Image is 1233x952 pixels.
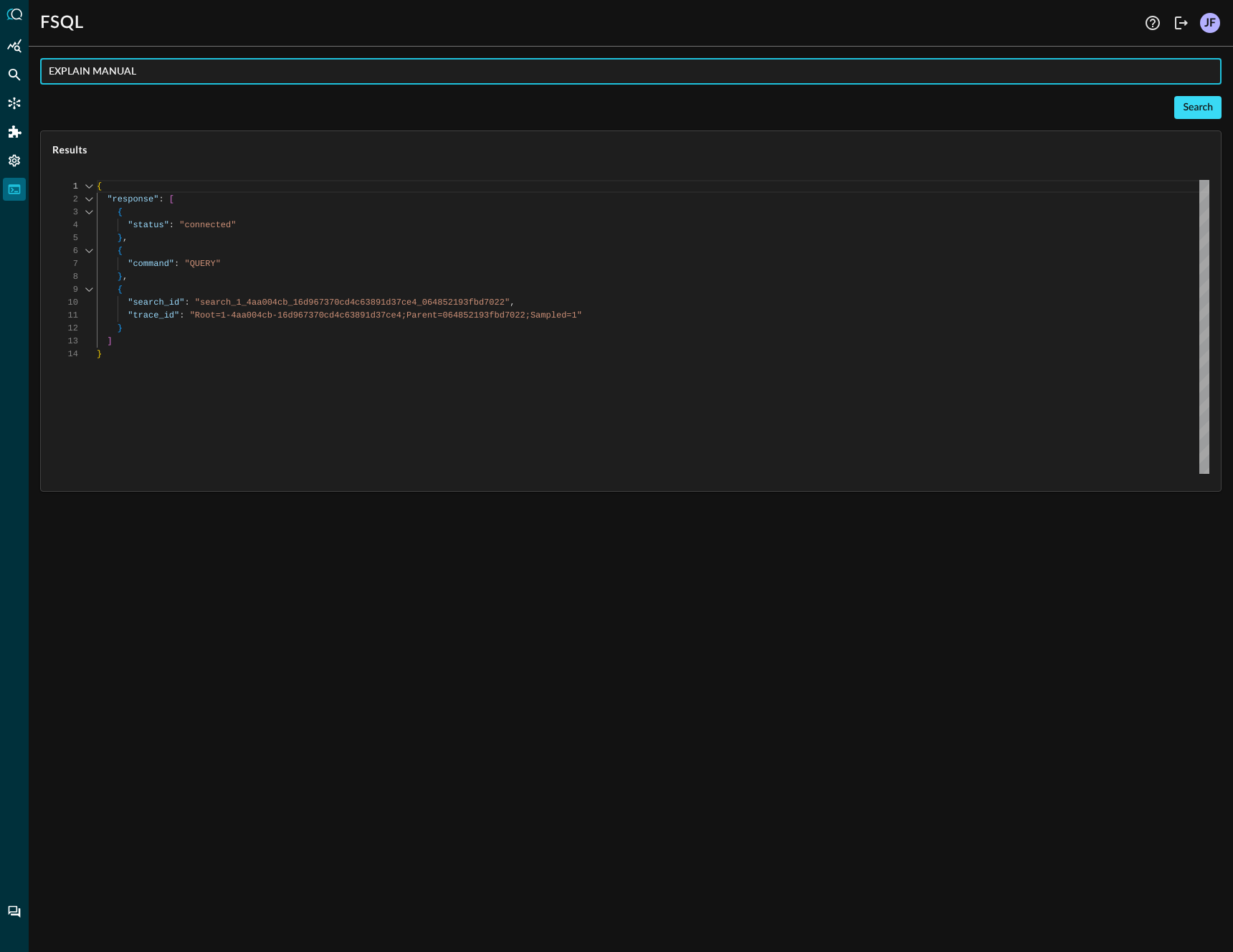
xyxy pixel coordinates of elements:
span: "connected" [179,220,236,230]
span: } [118,233,123,243]
div: 1 [52,180,78,193]
span: ] [107,336,112,346]
div: Click to collapse the range. [80,193,98,206]
button: Logout [1170,11,1193,34]
div: Click to collapse the range. [80,206,98,219]
div: Click to collapse the range. [80,180,98,193]
span: 64852193fbd7022;Sampled=1" [448,310,582,320]
div: 8 [52,270,78,283]
div: JF [1200,13,1220,33]
span: } [97,349,102,359]
button: Search [1174,96,1222,119]
span: { [97,181,102,191]
div: 12 [52,322,78,335]
span: : [179,310,184,320]
span: , [123,233,128,243]
div: 3 [52,206,78,219]
div: Click to collapse the range. [80,244,98,257]
span: : [169,220,174,230]
span: { [118,246,123,256]
span: "trace_id" [128,310,179,320]
span: { [118,207,123,217]
span: "response" [107,194,158,204]
div: 5 [52,232,78,244]
span: : [174,259,179,269]
span: "status" [128,220,169,230]
div: 9 [52,283,78,296]
span: } [118,272,123,282]
div: 4 [52,219,78,232]
div: 14 [52,348,78,361]
div: Chat [3,900,26,923]
span: "QUERY" [184,259,220,269]
h1: FSQL [40,11,84,34]
div: Connectors [3,92,26,115]
span: : [158,194,163,204]
div: 6 [52,244,78,257]
span: [ [169,194,174,204]
div: Addons [4,120,27,143]
span: { [118,285,123,295]
span: "search_id" [128,297,184,308]
div: Federated Search [3,63,26,86]
div: 10 [52,296,78,309]
span: "search_1_4aa004cb_16d967370cd4c63891d37ce4_064852 [195,297,453,308]
span: , [510,297,515,308]
input: Enter FSQL Search [49,58,1222,85]
span: } [118,323,123,333]
div: Summary Insights [3,34,26,57]
span: : [184,297,189,308]
div: FSQL [3,178,26,201]
button: Help [1141,11,1164,34]
span: "Root=1-4aa004cb-16d967370cd4c63891d37ce4;Parent=0 [190,310,448,320]
div: Click to collapse the range. [80,283,98,296]
div: Settings [3,149,26,172]
span: "command" [128,259,174,269]
div: 2 [52,193,78,206]
div: Search [1183,99,1213,117]
span: 193fbd7022" [453,297,510,308]
span: , [123,272,128,282]
span: Results [52,143,1209,157]
div: 13 [52,335,78,348]
div: 11 [52,309,78,322]
div: 7 [52,257,78,270]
